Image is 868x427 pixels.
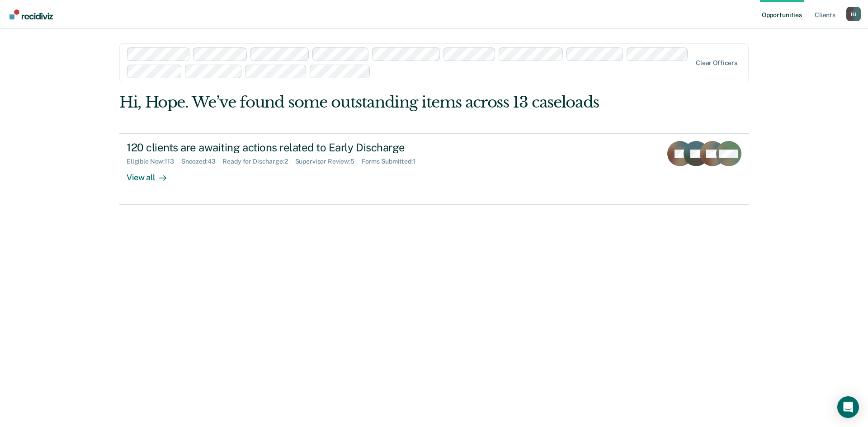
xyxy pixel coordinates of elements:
[295,158,362,165] div: Supervisor Review : 5
[696,59,737,67] div: Clear officers
[119,93,623,112] div: Hi, Hope. We’ve found some outstanding items across 13 caseloads
[127,141,444,154] div: 120 clients are awaiting actions related to Early Discharge
[181,158,223,165] div: Snoozed : 43
[846,7,861,21] div: H J
[222,158,295,165] div: Ready for Discharge : 2
[362,158,423,165] div: Forms Submitted : 1
[846,7,861,21] button: Profile dropdown button
[127,158,181,165] div: Eligible Now : 113
[127,165,177,183] div: View all
[119,133,749,205] a: 120 clients are awaiting actions related to Early DischargeEligible Now:113Snoozed:43Ready for Di...
[837,396,859,418] div: Open Intercom Messenger
[9,9,53,19] img: Recidiviz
